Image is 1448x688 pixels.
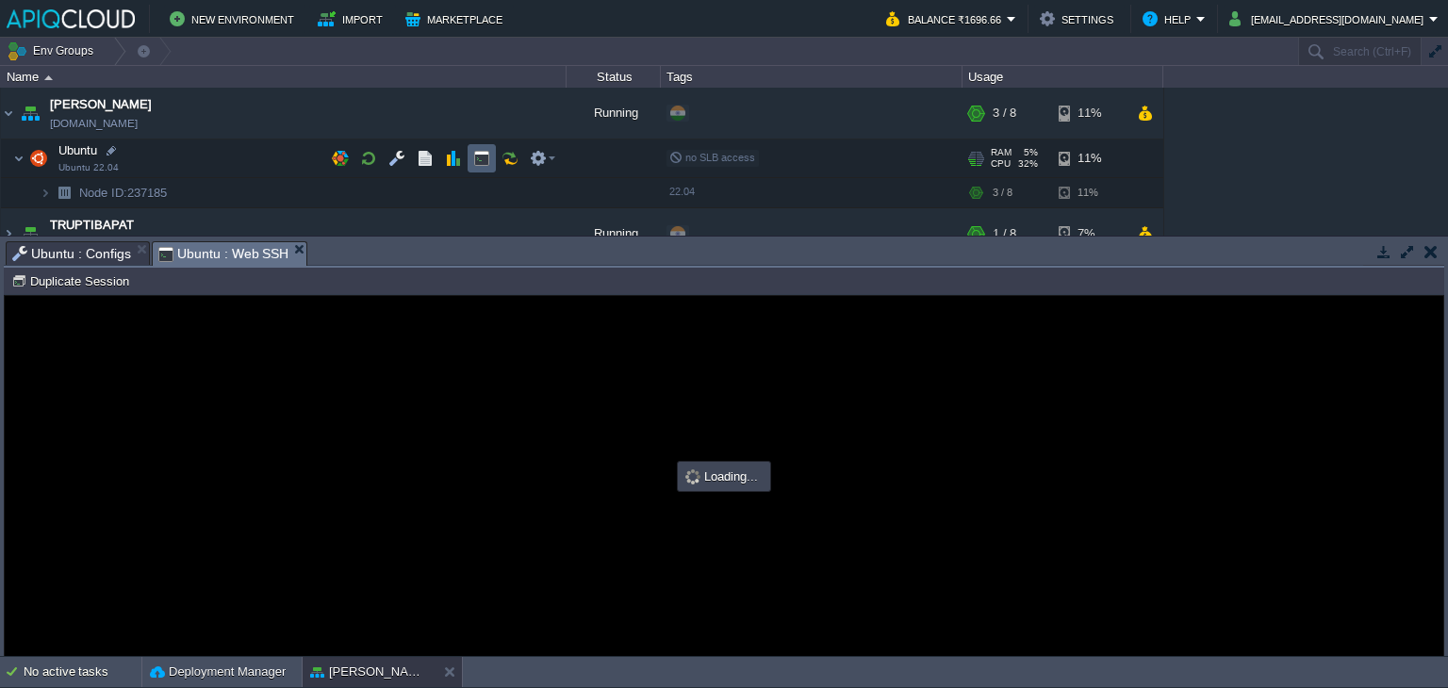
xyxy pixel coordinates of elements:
[669,186,695,197] span: 22.04
[567,88,661,139] div: Running
[886,8,1007,30] button: Balance ₹1696.66
[2,66,566,88] div: Name
[7,9,135,28] img: APIQCloud
[40,178,51,207] img: AMDAwAAAACH5BAEAAAAALAAAAAABAAEAAAICRAEAOw==
[158,242,289,266] span: Ubuntu : Web SSH
[318,8,388,30] button: Import
[50,235,138,254] a: [DOMAIN_NAME]
[662,66,962,88] div: Tags
[1059,178,1120,207] div: 11%
[58,162,119,173] span: Ubuntu 22.04
[1018,158,1038,170] span: 32%
[405,8,508,30] button: Marketplace
[1,208,16,259] img: AMDAwAAAACH5BAEAAAAALAAAAAABAAEAAAICRAEAOw==
[1229,8,1429,30] button: [EMAIL_ADDRESS][DOMAIN_NAME]
[77,185,170,201] a: Node ID:237185
[1059,88,1120,139] div: 11%
[993,208,1016,259] div: 1 / 8
[13,139,25,177] img: AMDAwAAAACH5BAEAAAAALAAAAAABAAEAAAICRAEAOw==
[963,66,1162,88] div: Usage
[310,663,429,681] button: [PERSON_NAME]
[77,185,170,201] span: 237185
[50,114,138,133] a: [DOMAIN_NAME]
[1019,147,1038,158] span: 5%
[12,242,131,265] span: Ubuntu : Configs
[11,272,135,289] button: Duplicate Session
[991,147,1012,158] span: RAM
[17,88,43,139] img: AMDAwAAAACH5BAEAAAAALAAAAAABAAEAAAICRAEAOw==
[17,208,43,259] img: AMDAwAAAACH5BAEAAAAALAAAAAABAAEAAAICRAEAOw==
[1143,8,1196,30] button: Help
[79,186,127,200] span: Node ID:
[993,88,1016,139] div: 3 / 8
[57,142,100,158] span: Ubuntu
[567,208,661,259] div: Running
[25,139,52,177] img: AMDAwAAAACH5BAEAAAAALAAAAAABAAEAAAICRAEAOw==
[991,158,1011,170] span: CPU
[7,38,100,64] button: Env Groups
[1059,139,1120,177] div: 11%
[50,95,152,114] a: [PERSON_NAME]
[680,464,768,489] div: Loading...
[150,663,286,681] button: Deployment Manager
[1040,8,1119,30] button: Settings
[44,75,53,80] img: AMDAwAAAACH5BAEAAAAALAAAAAABAAEAAAICRAEAOw==
[170,8,300,30] button: New Environment
[57,143,100,157] a: UbuntuUbuntu 22.04
[50,216,134,235] a: TRUPTIBAPAT
[24,657,141,687] div: No active tasks
[1059,208,1120,259] div: 7%
[1,88,16,139] img: AMDAwAAAACH5BAEAAAAALAAAAAABAAEAAAICRAEAOw==
[568,66,660,88] div: Status
[51,178,77,207] img: AMDAwAAAACH5BAEAAAAALAAAAAABAAEAAAICRAEAOw==
[993,178,1012,207] div: 3 / 8
[669,152,755,163] span: no SLB access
